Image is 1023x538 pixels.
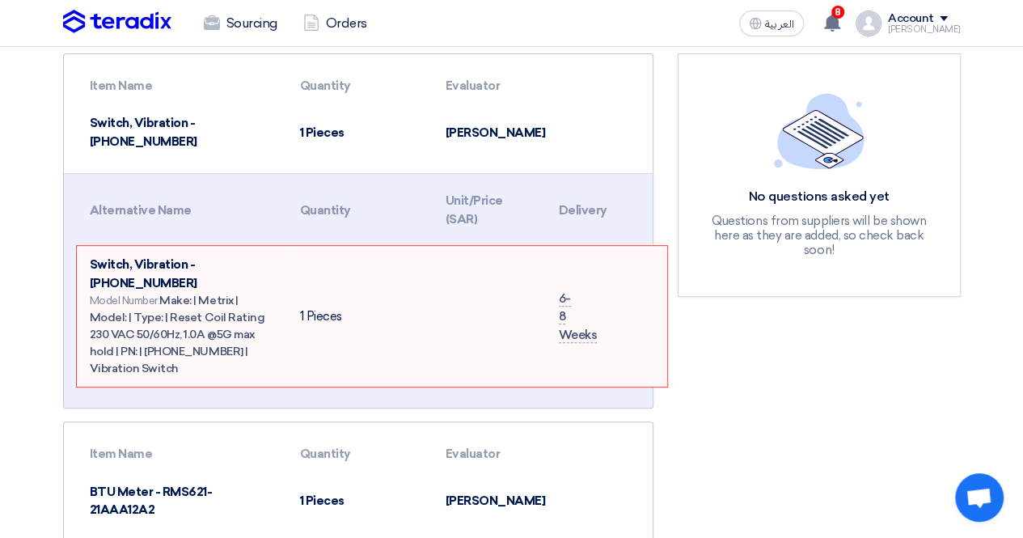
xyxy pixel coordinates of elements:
th: Quantity [287,182,433,238]
th: Quantity [287,67,433,105]
div: Model Number: [90,292,274,377]
th: Item Name [77,67,287,105]
td: [PERSON_NAME] [433,473,543,529]
th: Quantity [287,435,433,473]
img: empty_state_list.svg [774,93,864,169]
a: Orders [290,6,380,41]
img: Teradix logo [63,10,171,34]
td: [PERSON_NAME] [433,104,543,160]
td: 1 Pieces [287,246,433,387]
div: No questions asked yet [701,189,937,205]
th: Evaluator [433,435,543,473]
div: [PERSON_NAME] [888,25,961,34]
img: profile_test.png [856,11,881,36]
div: Open chat [955,473,1004,522]
td: BTU Meter - RMS621-21AAA12A2 [77,473,287,529]
th: Evaluator [433,67,543,105]
div: Account [888,12,934,26]
th: Unit/Price (SAR) [433,182,546,238]
a: Sourcing [191,6,290,41]
button: العربية [739,11,804,36]
td: 1 Pieces [287,104,433,160]
span: العربية [765,19,794,30]
th: Alternative Name [77,182,287,238]
th: Item Name [77,435,287,473]
span: Switch, Vibration - [PHONE_NUMBER] [90,257,197,290]
td: Switch, Vibration - [PHONE_NUMBER] [77,104,287,160]
span: 8 [831,6,844,19]
span: Make: | Metrix | Model: | Type: | Reset Coil Rating 230 VAC 50/60Hz, 1.0A @5G max hold | PN: | [P... [90,294,265,375]
span: 6-8 Weeks [559,291,598,343]
td: 1 Pieces [287,473,433,529]
div: Questions from suppliers will be shown here as they are added, so check back soon! [701,214,937,257]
